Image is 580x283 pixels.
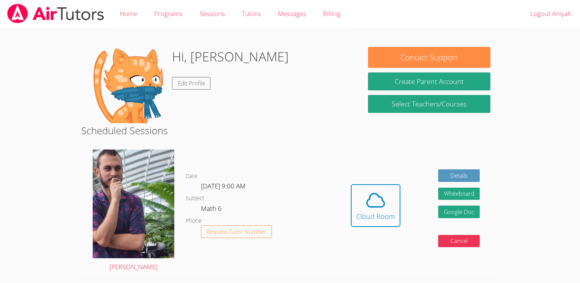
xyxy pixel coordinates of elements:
button: Whiteboard [438,188,480,200]
a: Google Doc [438,206,480,218]
button: Cancel [438,235,480,248]
span: [DATE] 9:00 AM [201,182,246,190]
span: Messages [278,9,306,18]
h2: Scheduled Sessions [81,123,499,138]
img: default.png [90,47,166,123]
dt: Phone [186,216,202,226]
img: airtutors_banner-c4298cdbf04f3fff15de1276eac7730deb9818008684d7c2e4769d2f7ddbe033.png [6,4,105,23]
button: Create Parent Account [368,72,490,90]
a: [PERSON_NAME] [93,150,174,273]
span: Request Tutor Number [206,229,266,235]
dt: Date [186,172,198,181]
img: 20240721_091457.jpg [93,150,174,258]
button: Contact Support [368,47,490,68]
a: Select Teachers/Courses [368,95,490,113]
a: Details [438,169,480,182]
h1: Hi, [PERSON_NAME] [172,47,289,66]
div: Cloud Room [356,211,395,222]
dd: Math 6 [201,203,223,216]
button: Cloud Room [351,184,400,227]
dt: Subject [186,194,204,203]
button: Request Tutor Number [201,225,272,238]
a: Edit Profile [172,77,211,90]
